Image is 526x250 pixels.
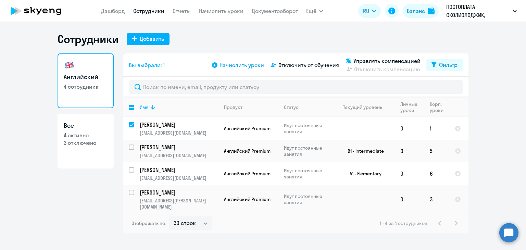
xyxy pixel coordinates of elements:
img: english [64,60,75,71]
a: Документооборот [252,8,298,14]
input: Поиск по имени, email, продукту или статусу [129,80,463,94]
span: 1 - 4 из 4 сотрудников [380,220,427,226]
p: [EMAIL_ADDRESS][DOMAIN_NAME] [140,130,218,136]
span: Начислить уроки [220,61,264,69]
span: Отключить от обучения [278,61,339,69]
button: Фильтр [426,59,463,71]
span: Английский Premium [224,196,271,202]
td: 1 [424,117,449,140]
button: RU [358,4,381,18]
a: [PERSON_NAME] [140,189,218,196]
span: RU [363,7,369,15]
p: [EMAIL_ADDRESS][DOMAIN_NAME] [140,175,218,181]
div: Текущий уровень [343,104,382,110]
p: 4 активно [64,132,108,139]
a: [PERSON_NAME] [140,143,218,151]
p: [PERSON_NAME] [140,143,217,151]
span: Отображать по: [131,220,166,226]
h3: Все [64,121,108,130]
p: 4 сотрудника [64,83,108,90]
td: 6 [424,162,449,185]
td: 3 [424,185,449,214]
a: Начислить уроки [199,8,243,14]
div: Личные уроки [400,101,424,113]
button: Балансbalance [403,4,439,18]
a: [PERSON_NAME] [140,121,218,128]
p: Идут постоянные занятия [284,167,331,180]
span: Английский Premium [224,171,271,177]
div: Личные уроки [400,101,419,113]
button: Ещё [306,4,323,18]
span: Английский Premium [224,125,271,132]
div: Имя [140,104,218,110]
td: 0 [395,140,424,162]
div: Корп. уроки [430,101,444,113]
span: Вы выбрали: 1 [129,61,165,69]
div: Добавить [140,35,164,43]
p: ПОСТОПЛАТА СКОЛИОЛОДЖИК, СКОЛИОЛОДЖИК.РУ, ООО [446,3,510,19]
a: Английский4 сотрудника [58,53,114,108]
p: [PERSON_NAME] [140,166,217,174]
a: Все4 активно3 отключено [58,114,114,168]
div: Корп. уроки [430,101,449,113]
td: 0 [395,162,424,185]
p: [EMAIL_ADDRESS][PERSON_NAME][DOMAIN_NAME] [140,198,218,210]
a: Сотрудники [133,8,164,14]
h1: Сотрудники [58,32,118,46]
a: [PERSON_NAME] [140,166,218,174]
img: balance [428,8,435,14]
p: Идут постоянные занятия [284,193,331,205]
p: [PERSON_NAME] [140,189,217,196]
div: Статус [284,104,331,110]
p: Идут постоянные занятия [284,145,331,157]
div: Продукт [224,104,278,110]
p: [EMAIL_ADDRESS][DOMAIN_NAME] [140,152,218,159]
div: Фильтр [439,61,458,69]
div: Статус [284,104,299,110]
span: Ещё [306,7,316,15]
span: Английский Premium [224,148,271,154]
p: 3 отключено [64,139,108,147]
a: Отчеты [173,8,191,14]
a: Дашборд [101,8,125,14]
td: A1 - Elementary [331,162,395,185]
h3: Английский [64,73,108,82]
td: 5 [424,140,449,162]
td: 0 [395,117,424,140]
div: Имя [140,104,149,110]
button: Добавить [127,33,170,45]
p: Идут постоянные занятия [284,122,331,135]
span: Управлять компенсацией [353,57,421,65]
button: ПОСТОПЛАТА СКОЛИОЛОДЖИК, СКОЛИОЛОДЖИК.РУ, ООО [443,3,520,19]
td: B1 - Intermediate [331,140,395,162]
p: [PERSON_NAME] [140,121,217,128]
div: Продукт [224,104,242,110]
td: 0 [395,185,424,214]
div: Баланс [407,7,425,15]
div: Текущий уровень [337,104,394,110]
